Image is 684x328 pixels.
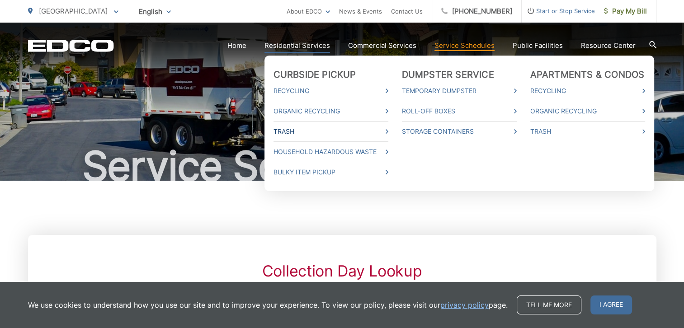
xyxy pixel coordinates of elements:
a: Commercial Services [348,40,416,51]
a: Apartments & Condos [530,69,645,80]
a: Roll-Off Boxes [402,106,517,117]
a: Tell me more [517,295,581,314]
a: Contact Us [391,6,423,17]
a: Service Schedules [434,40,495,51]
a: Residential Services [264,40,330,51]
span: I agree [590,295,632,314]
a: Resource Center [581,40,636,51]
h1: Service Schedules [28,144,656,189]
a: Trash [274,126,388,137]
a: Bulky Item Pickup [274,167,388,178]
a: Recycling [274,85,388,96]
span: Pay My Bill [604,6,647,17]
a: Trash [530,126,645,137]
a: Home [227,40,246,51]
a: Organic Recycling [274,106,388,117]
a: Household Hazardous Waste [274,146,388,157]
a: About EDCO [287,6,330,17]
a: Public Facilities [513,40,563,51]
a: privacy policy [440,300,489,310]
a: Recycling [530,85,645,96]
a: Organic Recycling [530,106,645,117]
a: Dumpster Service [402,69,494,80]
span: English [132,4,178,19]
a: Curbside Pickup [274,69,356,80]
span: [GEOGRAPHIC_DATA] [39,7,108,15]
h2: Collection Day Lookup [160,262,524,280]
a: Storage Containers [402,126,517,137]
a: Temporary Dumpster [402,85,517,96]
a: News & Events [339,6,382,17]
p: We use cookies to understand how you use our site and to improve your experience. To view our pol... [28,300,508,310]
a: EDCD logo. Return to the homepage. [28,39,114,52]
